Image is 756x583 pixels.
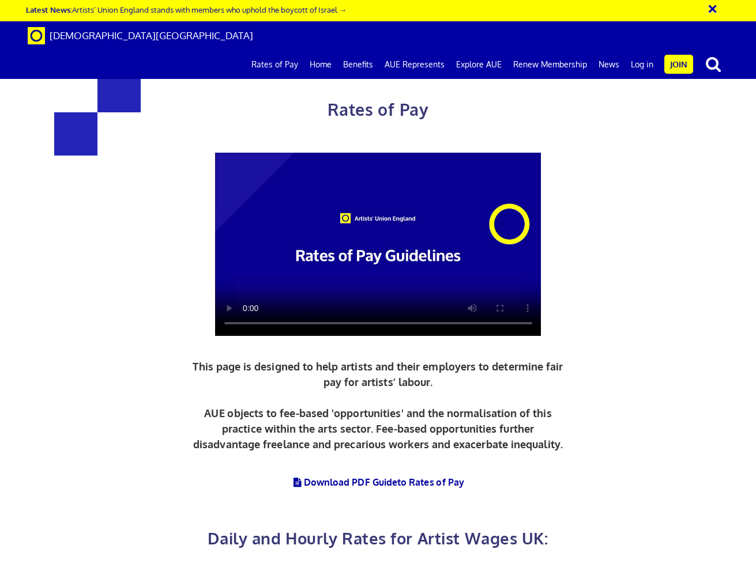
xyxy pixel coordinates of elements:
a: News [593,50,625,79]
a: Log in [625,50,659,79]
a: Benefits [337,50,379,79]
a: Latest News:Artists’ Union England stands with members who uphold the boycott of Israel → [26,5,347,14]
strong: Latest News: [26,5,72,14]
span: to Rates of Pay [397,476,464,488]
a: Rates of Pay [246,50,304,79]
a: Explore AUE [450,50,507,79]
span: Daily and Hourly Rates for Artist Wages UK: [208,528,548,548]
span: Rates of Pay [328,99,428,120]
a: Brand [DEMOGRAPHIC_DATA][GEOGRAPHIC_DATA] [19,21,262,50]
p: This page is designed to help artists and their employers to determine fair pay for artists’ labo... [190,359,566,452]
a: Join [664,55,693,74]
a: AUE Represents [379,50,450,79]
a: Download PDF Guideto Rates of Pay [292,476,464,488]
a: Home [304,50,337,79]
span: [DEMOGRAPHIC_DATA][GEOGRAPHIC_DATA] [50,29,253,41]
a: Renew Membership [507,50,593,79]
button: search [695,52,731,76]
